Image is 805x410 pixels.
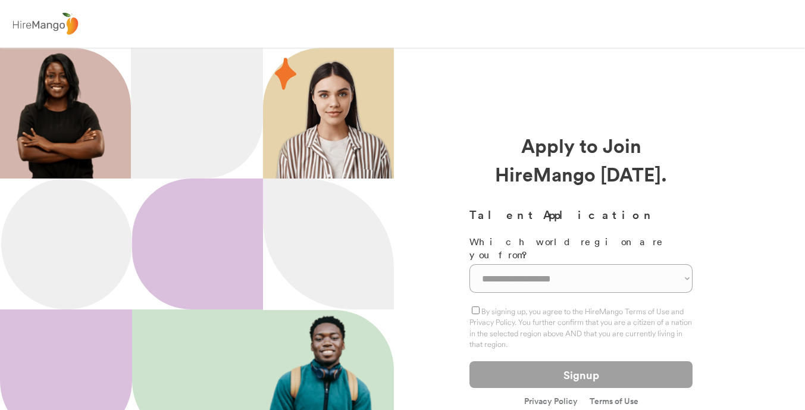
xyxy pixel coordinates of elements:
[524,397,578,407] a: Privacy Policy
[469,235,693,262] div: Which world region are you from?
[469,306,692,349] label: By signing up, you agree to the HireMango Terms of Use and Privacy Policy. You further confirm th...
[469,206,693,223] h3: Talent Application
[275,60,394,179] img: hispanic%20woman.png
[2,48,118,179] img: 200x220.png
[1,179,132,309] img: Ellipse%2012
[275,58,296,90] img: 29
[469,131,693,188] div: Apply to Join HireMango [DATE].
[469,361,693,388] button: Signup
[9,10,82,38] img: logo%20-%20hiremango%20gray.png
[590,397,638,405] a: Terms of Use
